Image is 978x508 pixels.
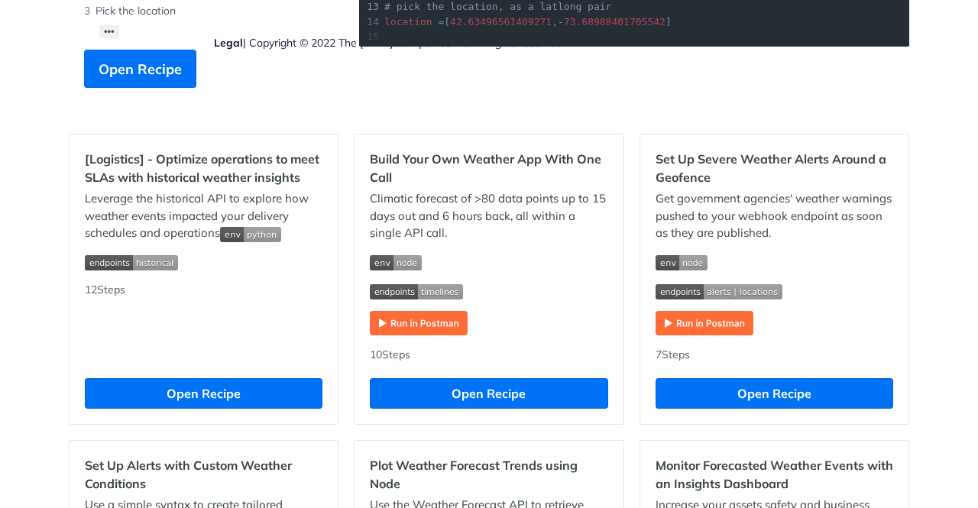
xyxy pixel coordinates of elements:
[656,190,893,242] p: Get government agencies' weather warnings pushed to your webhook endpoint as soon as they are pub...
[370,254,607,271] span: Expand image
[656,311,753,335] img: Run in Postman
[370,190,607,242] p: Climatic forecast of >80 data points up to 15 days out and 6 hours back, all within a single API ...
[85,255,178,270] img: endpoint
[370,378,607,409] button: Open Recipe
[370,255,422,270] img: env
[85,378,322,409] button: Open Recipe
[99,25,119,38] button: •••
[84,50,196,88] button: Open Recipe
[656,255,708,270] img: env
[656,378,893,409] button: Open Recipe
[85,190,322,242] p: Leverage the historical API to explore how weather events impacted your delivery schedules and op...
[370,282,607,299] span: Expand image
[85,254,322,271] span: Expand image
[656,347,893,363] div: 7 Steps
[370,315,468,329] a: Expand image
[656,254,893,271] span: Expand image
[85,282,322,363] div: 12 Steps
[370,150,607,186] h2: Build Your Own Weather App With One Call
[99,59,182,79] span: Open Recipe
[370,347,607,363] div: 10 Steps
[84,1,329,21] li: Pick the location
[656,456,893,493] h2: Monitor Forecasted Weather Events with an Insights Dashboard
[656,315,753,329] a: Expand image
[370,284,463,299] img: endpoint
[85,456,322,493] h2: Set Up Alerts with Custom Weather Conditions
[220,227,281,242] img: env
[370,311,468,335] img: Run in Postman
[656,284,782,299] img: endpoint
[220,225,281,240] span: Expand image
[370,456,607,493] h2: Plot Weather Forecast Trends using Node
[656,150,893,186] h2: Set Up Severe Weather Alerts Around a Geofence
[656,282,893,299] span: Expand image
[85,150,322,186] h2: [Logistics] - Optimize operations to meet SLAs with historical weather insights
